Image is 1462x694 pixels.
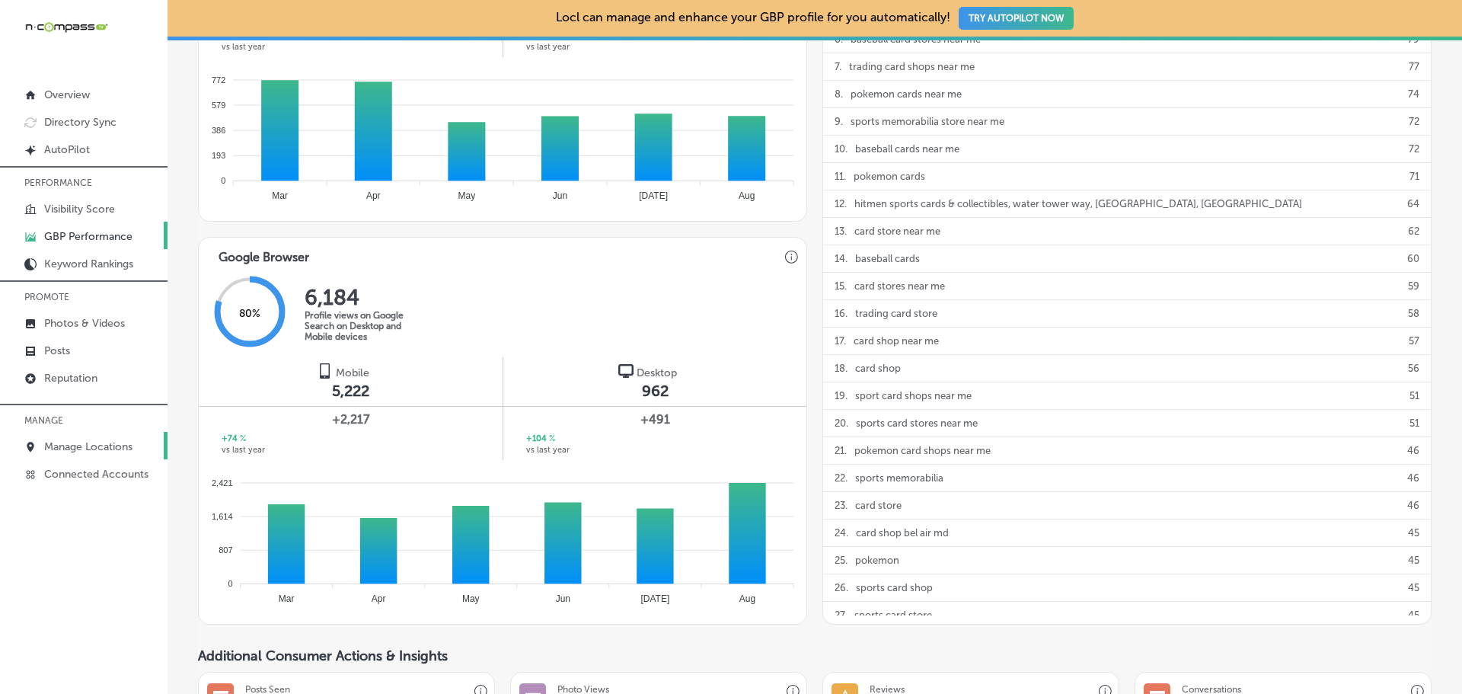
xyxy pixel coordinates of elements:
h3: Google Browser [206,238,321,269]
p: card store [855,492,902,519]
p: 74 [1408,81,1419,107]
p: GBP Performance [44,230,132,243]
button: TRY AUTOPILOT NOW [959,7,1074,30]
tspan: Jun [553,190,567,201]
p: trading card store [855,300,937,327]
p: sports card shop [856,574,933,601]
tspan: Aug [739,190,755,201]
span: vs last year [222,446,265,454]
tspan: 772 [212,75,225,85]
p: trading card shops near me [849,53,975,80]
p: 45 [1408,520,1419,546]
tspan: May [458,190,476,201]
p: 46 [1407,492,1419,519]
p: 25 . [835,547,848,574]
tspan: Aug [739,593,755,604]
p: 10 . [835,136,848,162]
p: 7 . [835,53,841,80]
tspan: Mar [272,190,288,201]
p: 26 . [835,574,848,601]
p: Posts [44,344,70,357]
img: logo [618,363,634,379]
p: 45 [1408,574,1419,601]
p: card stores near me [854,273,945,299]
p: 8 . [835,81,843,107]
tspan: Mar [279,593,295,604]
p: 17 . [835,328,846,354]
p: 27 . [835,602,847,628]
p: Keyword Rankings [44,257,133,270]
p: card store near me [854,218,940,245]
tspan: 386 [212,126,225,135]
p: pokemon cards [854,163,925,190]
p: Directory Sync [44,116,117,129]
p: 59 [1408,273,1419,299]
p: 22 . [835,465,848,491]
p: 64 [1407,190,1419,217]
p: Manage Locations [44,440,132,453]
p: sports card store [854,602,932,628]
p: 46 [1407,437,1419,464]
tspan: 0 [221,176,225,185]
p: card shop near me [854,328,939,354]
p: 46 [1407,465,1419,491]
p: 58 [1408,300,1419,327]
p: pokemon card shops near me [854,437,991,464]
span: +491 [526,411,784,429]
p: 71 [1409,163,1419,190]
p: 11 . [835,163,846,190]
p: 62 [1408,218,1419,245]
span: Mobile [336,366,369,379]
tspan: [DATE] [640,593,669,604]
p: baseball cards [855,245,920,272]
p: card shop [855,355,901,382]
tspan: 1,614 [212,512,233,521]
p: sports memorabilia store near me [851,108,1004,135]
p: pokemon [855,547,899,574]
p: 60 [1407,245,1419,272]
span: vs last year [222,43,265,51]
p: 51 [1409,382,1419,409]
p: sports card stores near me [856,410,978,437]
h2: +104 [526,433,555,446]
span: vs last year [526,446,570,454]
p: pokemon cards near me [851,81,962,107]
p: Connected Accounts [44,468,148,481]
p: card shop bel air md [856,520,949,546]
p: 72 [1409,136,1419,162]
tspan: Apr [366,190,381,201]
p: 57 [1409,328,1419,354]
p: sports memorabilia [855,465,943,491]
tspan: 807 [219,545,232,555]
p: 24 . [835,520,848,546]
p: Photos & Videos [44,317,125,330]
p: 56 [1408,355,1419,382]
p: 77 [1409,53,1419,80]
span: Desktop [637,366,677,379]
span: 80 % [239,307,260,320]
p: hitmen sports cards & collectibles, water tower way, [GEOGRAPHIC_DATA], [GEOGRAPHIC_DATA] [854,190,1302,217]
tspan: Jun [556,593,570,604]
p: 19 . [835,382,848,409]
p: 20 . [835,410,848,437]
span: +2,217 [222,411,480,429]
p: sport card shops near me [855,382,972,409]
p: 18 . [835,355,848,382]
p: Reputation [44,372,97,385]
p: 51 [1409,410,1419,437]
tspan: 2,421 [212,478,233,487]
tspan: 0 [228,579,232,588]
span: vs last year [526,43,570,51]
p: 21 . [835,437,847,464]
p: 12 . [835,190,847,217]
span: 5,222 [332,382,369,400]
p: 9 . [835,108,843,135]
p: 45 [1408,602,1419,628]
p: 15 . [835,273,847,299]
span: 962 [642,382,669,400]
tspan: Apr [372,593,386,604]
tspan: 193 [212,151,225,160]
p: 72 [1409,108,1419,135]
p: 16 . [835,300,848,327]
tspan: May [462,593,480,604]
